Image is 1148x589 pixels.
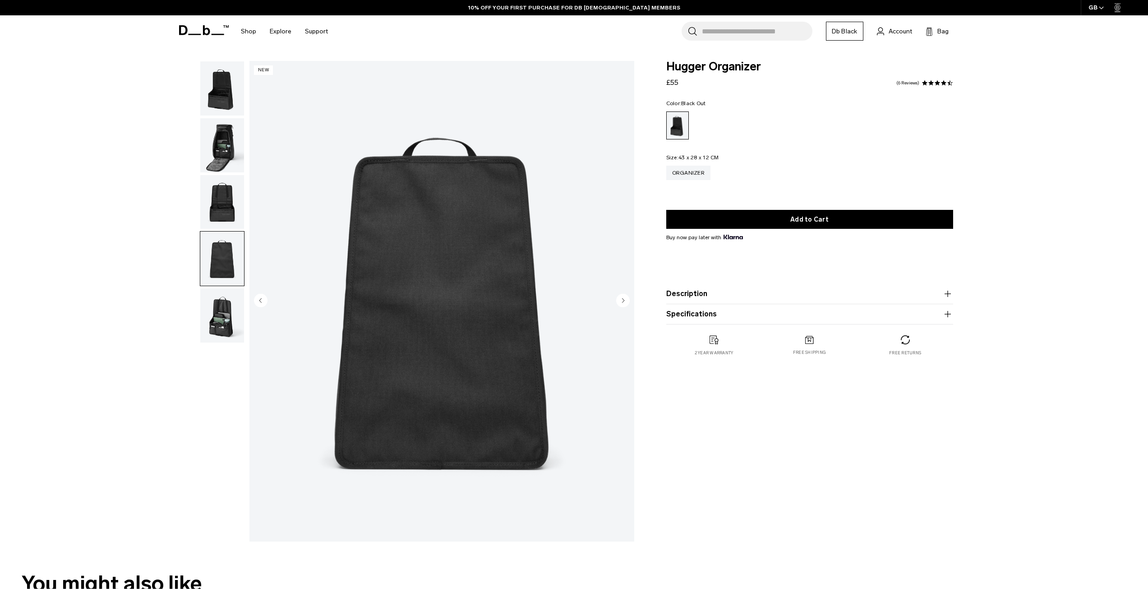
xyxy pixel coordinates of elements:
span: Bag [937,27,949,36]
img: Hugger Organizer Black Out [200,232,244,286]
a: Organizer [666,166,710,180]
button: Description [666,288,953,299]
button: Hugger Organizer Black Out [200,231,244,286]
button: Hugger Organizer Black Out [200,288,244,343]
a: Black Out [666,111,689,139]
button: Hugger Organizer Black Out [200,61,244,116]
span: 43 x 28 x 12 CM [678,154,719,161]
legend: Size: [666,155,719,160]
img: Hugger Organizer Black Out [249,61,634,542]
li: 4 / 5 [249,61,634,542]
button: Add to Cart [666,210,953,229]
p: Free shipping [793,349,826,356]
button: Hugger Organizer Black Out [200,118,244,173]
button: Hugger Organizer Black Out [200,175,244,230]
span: Hugger Organizer [666,61,953,73]
img: {"height" => 20, "alt" => "Klarna"} [724,235,743,239]
p: 2 year warranty [695,350,733,356]
img: Hugger Organizer Black Out [200,61,244,116]
button: Next slide [616,293,630,309]
img: Hugger Organizer Black Out [200,175,244,229]
nav: Main Navigation [234,15,335,47]
p: Free returns [889,350,921,356]
a: 6 reviews [896,81,919,85]
a: Account [877,26,912,37]
legend: Color: [666,101,706,106]
img: Hugger Organizer Black Out [200,288,244,343]
a: Db Black [826,22,863,41]
span: Buy now pay later with [666,233,743,241]
a: Shop [241,15,256,47]
span: £55 [666,78,678,87]
span: Black Out [681,100,705,107]
a: 10% OFF YOUR FIRST PURCHASE FOR DB [DEMOGRAPHIC_DATA] MEMBERS [468,4,680,12]
a: Explore [270,15,291,47]
span: Account [889,27,912,36]
button: Previous slide [254,293,267,309]
p: New [254,65,273,75]
img: Hugger Organizer Black Out [200,118,244,172]
a: Support [305,15,328,47]
button: Bag [926,26,949,37]
button: Specifications [666,309,953,320]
